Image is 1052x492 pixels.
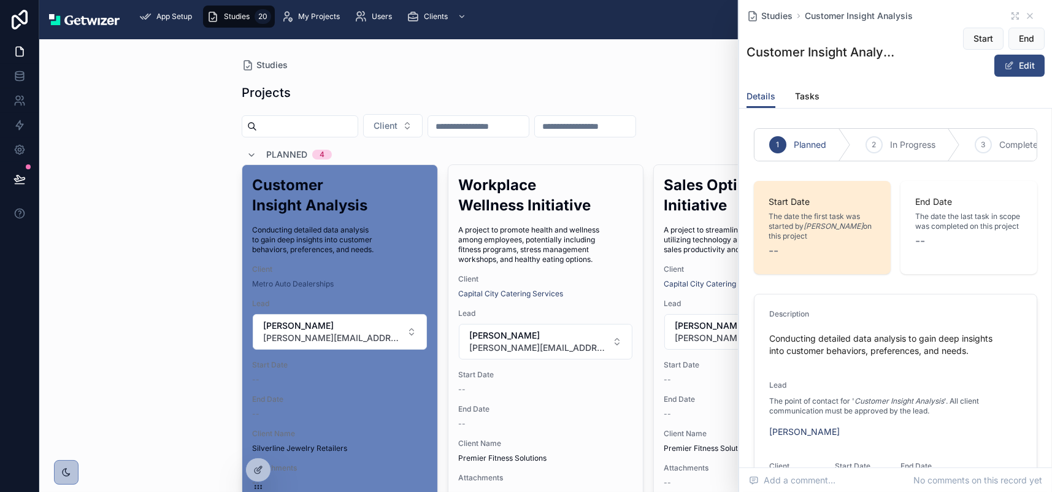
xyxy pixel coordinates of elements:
[458,289,563,299] span: Capital City Catering Services
[749,474,835,486] span: Add a comment...
[664,175,839,215] h2: Sales Optimization Initiative
[458,385,466,394] span: --
[994,55,1045,77] button: Edit
[458,404,634,414] span: End Date
[761,10,793,22] span: Studies
[675,332,813,344] span: [PERSON_NAME][EMAIL_ADDRESS][PERSON_NAME][DOMAIN_NAME]
[252,279,334,289] a: Metro Auto Dealerships
[459,324,633,359] button: Select Button
[747,10,793,22] a: Studies
[664,299,839,309] span: Lead
[769,196,876,208] span: Start Date
[769,212,876,241] span: The date the first task was started by on this project
[242,84,291,101] h1: Projects
[664,394,839,404] span: End Date
[835,461,870,471] span: Start Date
[769,396,1022,416] span: The point of contact for ' '. All client communication must be approved by the lead.
[458,370,634,380] span: Start Date
[900,461,932,471] span: End Date
[769,426,840,438] a: [PERSON_NAME]
[664,409,671,419] span: --
[769,380,786,390] span: Lead
[252,444,428,453] span: Silverline Jewelry Retailers
[913,474,1042,486] span: No comments on this record yet
[664,264,839,274] span: Client
[664,360,839,370] span: Start Date
[1019,33,1034,45] span: End
[458,453,634,463] span: Premier Fitness Solutions
[255,9,271,24] div: 20
[795,85,820,110] a: Tasks
[769,309,809,318] span: Description
[252,429,428,439] span: Client Name
[458,309,634,318] span: Lead
[805,10,913,22] a: Customer Insight Analysis
[252,360,428,370] span: Start Date
[469,329,608,342] span: [PERSON_NAME]
[252,175,428,215] h2: Customer Insight Analysis
[458,225,634,264] span: A project to promote health and wellness among employees, potentially including fitness programs,...
[458,439,634,448] span: Client Name
[403,6,472,28] a: Clients
[664,314,839,350] button: Select Button
[794,139,826,151] span: Planned
[1008,28,1045,50] button: End
[769,332,1022,357] span: Conducting detailed data analysis to gain deep insights into customer behaviors, preferences, and...
[320,150,324,160] div: 4
[49,14,120,25] img: App logo
[252,264,428,274] span: Client
[156,12,192,21] span: App Setup
[252,225,428,255] span: Conducting detailed data analysis to gain deep insights into customer behaviors, preferences, and...
[747,85,775,109] a: Details
[890,139,935,151] span: In Progress
[769,461,789,471] span: Client
[854,396,944,406] em: Customer Insight Analysis
[675,320,813,332] span: [PERSON_NAME]
[747,90,775,102] span: Details
[973,33,993,45] span: Start
[469,342,608,354] span: [PERSON_NAME][EMAIL_ADDRESS][PERSON_NAME][DOMAIN_NAME]
[981,140,986,150] span: 3
[963,28,1004,50] button: Start
[129,3,976,30] div: scrollable content
[424,12,448,21] span: Clients
[252,299,428,309] span: Lead
[458,274,634,284] span: Client
[266,148,307,161] span: Planned
[664,463,839,473] span: Attachments
[664,444,839,453] span: Premier Fitness Solutions
[804,221,863,231] em: [PERSON_NAME]
[224,12,250,21] span: Studies
[915,196,1023,208] span: End Date
[999,139,1043,151] span: Completed
[769,242,778,259] span: --
[263,332,402,344] span: [PERSON_NAME][EMAIL_ADDRESS][PERSON_NAME][DOMAIN_NAME]
[664,225,839,255] span: A project to streamline the sales process, utilizing technology and data to boost sales productiv...
[777,140,780,150] span: 1
[915,233,925,250] span: --
[664,279,769,289] a: Capital City Catering Services
[458,419,466,429] span: --
[252,409,259,419] span: --
[298,12,340,21] span: My Projects
[203,6,275,28] a: Studies20
[351,6,401,28] a: Users
[872,140,877,150] span: 2
[372,12,392,21] span: Users
[256,59,288,71] span: Studies
[664,375,671,385] span: --
[795,90,820,102] span: Tasks
[277,6,348,28] a: My Projects
[252,375,259,385] span: --
[363,114,423,137] button: Select Button
[915,212,1023,231] span: The date the last task in scope was completed on this project
[136,6,201,28] a: App Setup
[252,394,428,404] span: End Date
[664,478,671,488] span: --
[242,59,288,71] a: Studies
[458,473,634,483] span: Attachments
